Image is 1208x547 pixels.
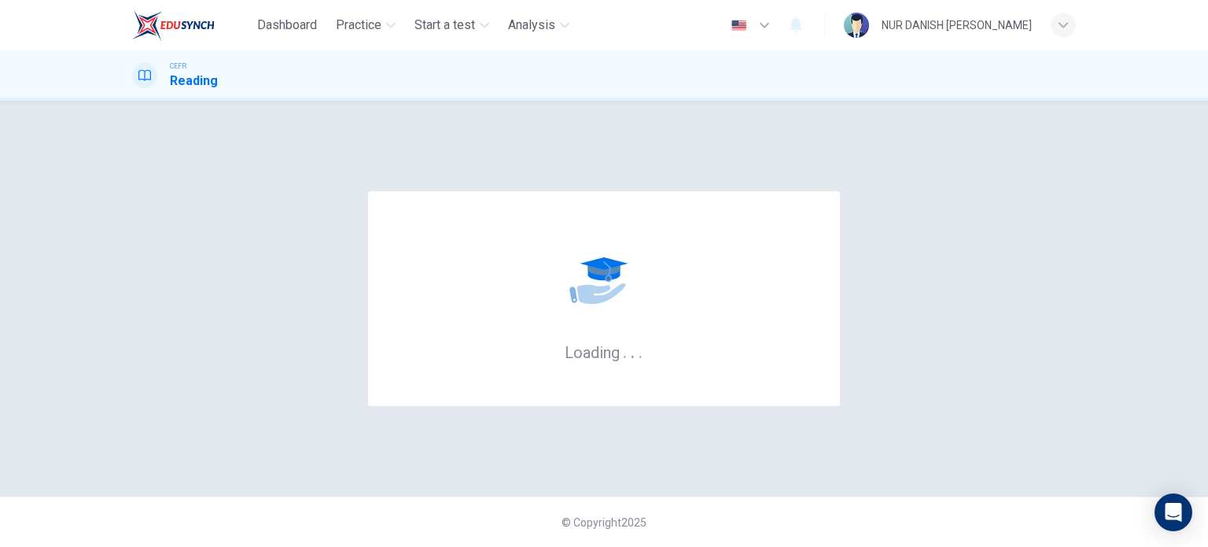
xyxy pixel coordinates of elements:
h6: Loading [565,342,643,362]
button: Analysis [502,11,576,39]
span: Start a test [414,16,475,35]
h6: . [630,338,635,364]
img: Profile picture [844,13,869,38]
h6: . [622,338,628,364]
h6: . [638,338,643,364]
img: EduSynch logo [132,9,215,41]
div: NUR DANISH [PERSON_NAME] [882,16,1032,35]
button: Practice [330,11,402,39]
button: Dashboard [251,11,323,39]
a: EduSynch logo [132,9,251,41]
h1: Reading [170,72,218,91]
span: CEFR [170,61,186,72]
span: © Copyright 2025 [562,516,646,529]
img: en [729,20,749,31]
span: Practice [336,16,381,35]
span: Analysis [508,16,555,35]
div: Open Intercom Messenger [1155,493,1192,531]
span: Dashboard [257,16,317,35]
button: Start a test [408,11,495,39]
